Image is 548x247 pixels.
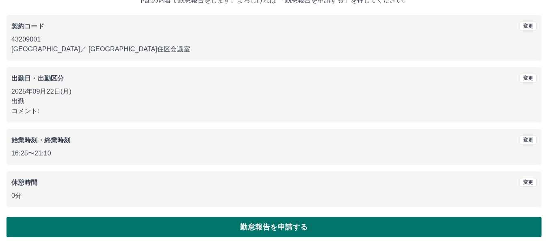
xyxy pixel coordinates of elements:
b: 契約コード [11,23,44,30]
button: 勤怠報告を申請する [6,217,542,237]
p: 出勤 [11,96,537,106]
p: 16:25 〜 21:10 [11,149,537,158]
button: 変更 [520,178,537,187]
button: 変更 [520,22,537,31]
button: 変更 [520,136,537,144]
p: 2025年09月22日(月) [11,87,537,96]
p: 0分 [11,191,537,201]
p: [GEOGRAPHIC_DATA] ／ [GEOGRAPHIC_DATA]住区会議室 [11,44,537,54]
p: コメント: [11,106,537,116]
b: 始業時刻・終業時刻 [11,137,70,144]
b: 休憩時間 [11,179,38,186]
p: 43209001 [11,35,537,44]
button: 変更 [520,74,537,83]
b: 出勤日・出勤区分 [11,75,64,82]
